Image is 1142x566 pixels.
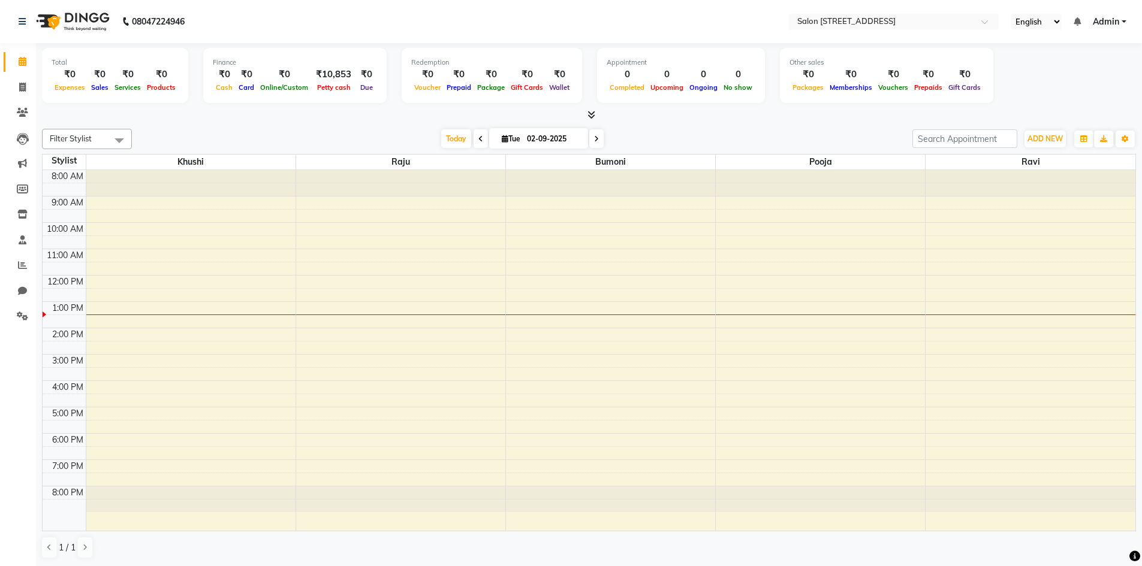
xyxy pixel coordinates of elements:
[508,83,546,92] span: Gift Cards
[926,155,1135,170] span: ravi
[716,155,925,170] span: pooja
[236,68,257,81] div: ₹0
[236,83,257,92] span: Card
[911,83,945,92] span: Prepaids
[213,57,377,68] div: Finance
[546,68,572,81] div: ₹0
[50,328,86,341] div: 2:00 PM
[45,276,86,288] div: 12:00 PM
[790,57,984,68] div: Other sales
[112,83,144,92] span: Services
[912,129,1017,148] input: Search Appointment
[257,83,311,92] span: Online/Custom
[52,83,88,92] span: Expenses
[49,170,86,183] div: 8:00 AM
[508,68,546,81] div: ₹0
[790,83,827,92] span: Packages
[827,68,875,81] div: ₹0
[52,57,179,68] div: Total
[875,68,911,81] div: ₹0
[257,68,311,81] div: ₹0
[411,68,444,81] div: ₹0
[44,249,86,262] div: 11:00 AM
[88,83,112,92] span: Sales
[88,68,112,81] div: ₹0
[506,155,715,170] span: Bumoni
[86,155,296,170] span: Khushi
[945,68,984,81] div: ₹0
[52,68,88,81] div: ₹0
[686,83,721,92] span: Ongoing
[1025,131,1066,147] button: ADD NEW
[911,68,945,81] div: ₹0
[474,68,508,81] div: ₹0
[444,83,474,92] span: Prepaid
[411,83,444,92] span: Voucher
[213,83,236,92] span: Cash
[607,83,647,92] span: Completed
[607,57,755,68] div: Appointment
[790,68,827,81] div: ₹0
[50,460,86,473] div: 7:00 PM
[50,486,86,499] div: 8:00 PM
[945,83,984,92] span: Gift Cards
[721,83,755,92] span: No show
[31,5,113,38] img: logo
[213,68,236,81] div: ₹0
[144,83,179,92] span: Products
[647,83,686,92] span: Upcoming
[50,407,86,420] div: 5:00 PM
[1028,134,1063,143] span: ADD NEW
[686,68,721,81] div: 0
[50,134,92,143] span: Filter Stylist
[441,129,471,148] span: Today
[50,355,86,367] div: 3:00 PM
[523,130,583,148] input: 2025-09-02
[132,5,185,38] b: 08047224946
[50,302,86,314] div: 1:00 PM
[144,68,179,81] div: ₹0
[356,68,377,81] div: ₹0
[43,155,86,167] div: Stylist
[1093,16,1119,28] span: Admin
[314,83,354,92] span: Petty cash
[499,134,523,143] span: Tue
[357,83,376,92] span: Due
[721,68,755,81] div: 0
[474,83,508,92] span: Package
[296,155,505,170] span: Raju
[59,541,76,554] span: 1 / 1
[875,83,911,92] span: Vouchers
[44,223,86,235] div: 10:00 AM
[607,68,647,81] div: 0
[827,83,875,92] span: Memberships
[112,68,144,81] div: ₹0
[546,83,572,92] span: Wallet
[50,434,86,446] div: 6:00 PM
[50,381,86,394] div: 4:00 PM
[647,68,686,81] div: 0
[411,57,572,68] div: Redemption
[49,196,86,209] div: 9:00 AM
[444,68,474,81] div: ₹0
[311,68,356,81] div: ₹10,853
